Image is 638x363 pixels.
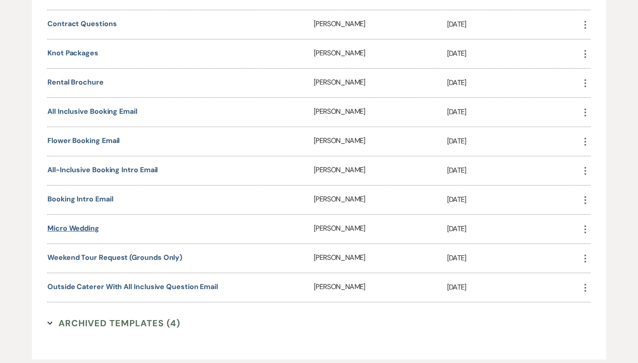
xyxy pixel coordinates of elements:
[447,282,580,293] p: [DATE]
[314,156,447,185] div: [PERSON_NAME]
[47,165,158,174] a: All-Inclusive Booking Intro Email
[47,19,117,28] a: Contract Questions
[47,253,182,262] a: Weekend Tour Request (grounds only)
[314,10,447,39] div: [PERSON_NAME]
[447,48,580,59] p: [DATE]
[447,223,580,235] p: [DATE]
[47,194,113,204] a: Booking Intro Email
[47,77,104,87] a: Rental Brochure
[447,194,580,205] p: [DATE]
[314,215,447,243] div: [PERSON_NAME]
[47,107,137,116] a: All Inclusive Booking Email
[314,98,447,127] div: [PERSON_NAME]
[314,185,447,214] div: [PERSON_NAME]
[314,39,447,68] div: [PERSON_NAME]
[447,135,580,147] p: [DATE]
[447,19,580,30] p: [DATE]
[47,317,180,330] button: Archived Templates (4)
[47,136,120,145] a: Flower Booking Email
[47,224,99,233] a: Micro Wedding
[314,273,447,302] div: [PERSON_NAME]
[447,77,580,89] p: [DATE]
[314,244,447,273] div: [PERSON_NAME]
[447,252,580,264] p: [DATE]
[314,69,447,97] div: [PERSON_NAME]
[314,127,447,156] div: [PERSON_NAME]
[447,165,580,176] p: [DATE]
[447,106,580,118] p: [DATE]
[47,48,98,58] a: Knot Packages
[47,282,218,291] a: Outside caterer with all inclusive question email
